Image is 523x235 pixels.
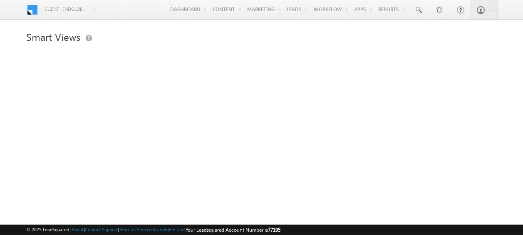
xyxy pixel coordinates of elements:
[268,227,280,233] span: 77195
[186,227,280,233] span: Your Leadsquared Account Number is
[26,226,280,234] span: © 2025 LeadSquared | | | | |
[119,227,151,232] a: Terms of Service
[26,30,80,43] span: Smart Views
[85,227,118,232] a: Contact Support
[72,227,84,232] a: About
[45,5,88,13] span: Client - indglobal2 (77195)
[153,227,184,232] a: Acceptable Use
